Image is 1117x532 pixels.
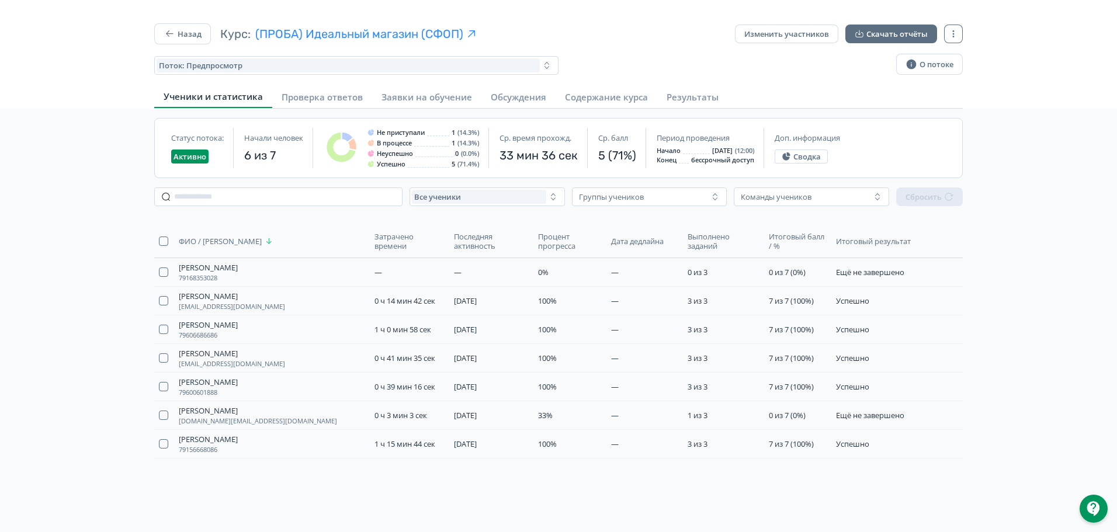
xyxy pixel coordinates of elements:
button: Затрачено времени [374,230,445,253]
span: 3 из 3 [688,439,707,449]
span: — [374,267,382,277]
span: [PERSON_NAME] [179,263,238,272]
span: Итоговый балл / % [769,232,824,251]
span: Обсуждения [491,91,546,103]
span: Курс: [220,26,251,42]
button: [PERSON_NAME]79156668086 [179,434,238,453]
span: 0 ч 14 мин 42 сек [374,295,435,306]
span: Статус потока: [171,133,224,142]
span: Ещё не завершено [836,410,904,420]
span: Проверка ответов [282,91,363,103]
span: 0 из 7 (0%) [769,410,806,420]
span: 6 из 7 [244,147,303,164]
div: Команды учеников [741,192,811,201]
span: [PERSON_NAME] [179,434,238,444]
span: 1 из 3 [688,410,707,420]
span: Успешно [836,295,869,306]
span: 79156668086 [179,446,217,453]
button: Изменить участников [735,25,838,43]
span: 33 мин 36 сек [499,147,578,164]
button: Итоговый балл / % [769,230,827,253]
button: Поток: Предпросмотр [154,56,558,75]
span: Заявки на обучение [381,91,472,103]
span: 5 [452,161,455,168]
span: Последняя активность [454,232,526,251]
span: Ученики и статистика [164,91,263,102]
span: 7 из 7 (100%) [769,324,814,335]
span: 79606686686 [179,332,217,339]
span: 0 ч 3 мин 3 сек [374,410,427,420]
span: — [454,267,462,277]
span: (ПРОБА) Идеальный магазин (СФОП) [255,26,463,42]
button: [PERSON_NAME][EMAIL_ADDRESS][DOMAIN_NAME] [179,291,285,310]
span: [DOMAIN_NAME][EMAIL_ADDRESS][DOMAIN_NAME] [179,418,337,425]
span: — [611,353,619,363]
span: 79168353028 [179,274,217,281]
span: 100% [538,295,557,306]
button: Сбросить [896,187,963,206]
span: ФИО / [PERSON_NAME] [179,237,262,246]
span: [PERSON_NAME] [179,377,238,387]
span: Ещё не завершено [836,267,904,277]
span: 3 из 3 [688,324,707,335]
span: [DATE] [454,381,477,392]
span: (12:00) [735,147,754,154]
span: Содержание курса [565,91,648,103]
span: [PERSON_NAME] [179,406,238,415]
span: 5 (71%) [598,147,636,164]
span: 0 ч 41 мин 35 сек [374,353,435,363]
span: — [611,324,619,335]
span: Сводка [793,152,821,161]
span: Поток: Предпросмотр [159,61,242,70]
span: 1 ч 15 мин 44 сек [374,439,435,449]
button: [PERSON_NAME]79168353028 [179,263,238,281]
span: — [611,410,619,420]
span: 3 из 3 [688,295,707,306]
button: Процент прогресса [538,230,602,253]
span: 0 [455,150,459,157]
span: Успешно [836,439,869,449]
span: (71.4%) [457,161,479,168]
span: Ср. время прохожд. [499,133,571,142]
span: Выполнено заданий [688,232,757,251]
span: 100% [538,353,557,363]
span: (0.0%) [461,150,479,157]
span: [PERSON_NAME] [179,291,238,301]
button: [PERSON_NAME]79600601888 [179,377,238,396]
span: Активно [174,152,206,161]
span: [DATE] [454,410,477,420]
span: Успешно [836,353,869,363]
span: Конец [657,157,677,164]
span: бессрочный доступ [691,157,754,164]
span: Доп. информация [775,133,840,142]
span: Ср. балл [598,133,628,142]
span: 0 ч 39 мин 16 сек [374,381,435,392]
span: Период проведения [657,133,730,142]
span: Результаты [667,91,719,103]
span: — [611,439,619,449]
span: [DATE] [712,147,733,154]
span: 3 из 3 [688,381,707,392]
span: Не приступали [377,129,425,136]
span: Успешно [377,161,405,168]
span: [PERSON_NAME] [179,320,238,329]
button: Группы учеников [572,187,727,206]
span: (14.3%) [457,140,479,147]
span: Неуспешно [377,150,413,157]
span: [EMAIL_ADDRESS][DOMAIN_NAME] [179,360,285,367]
button: Все ученики [410,187,565,206]
span: Начали человек [244,133,303,142]
span: 79600601888 [179,389,217,396]
button: Последняя активность [454,230,528,253]
span: Итоговый результат [836,237,921,246]
span: 7 из 7 (100%) [769,439,814,449]
span: — [611,295,619,306]
span: 100% [538,381,557,392]
span: 0 из 3 [688,267,707,277]
button: [PERSON_NAME][DOMAIN_NAME][EMAIL_ADDRESS][DOMAIN_NAME] [179,406,337,425]
button: [PERSON_NAME][EMAIL_ADDRESS][DOMAIN_NAME] [179,349,285,367]
span: 7 из 7 (100%) [769,353,814,363]
span: Успешно [836,324,869,335]
span: 1 ч 0 мин 58 сек [374,324,431,335]
button: О потоке [896,54,963,75]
